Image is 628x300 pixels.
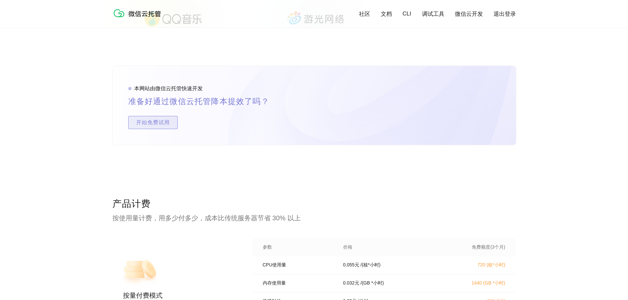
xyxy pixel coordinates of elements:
[493,10,516,18] a: 退出登录
[134,85,203,92] p: 本网站由微信云托管快速开发
[359,10,370,18] a: 社区
[263,280,334,286] p: 内存使用量
[263,262,334,268] p: CPU使用量
[112,15,165,21] a: 微信云托管
[112,213,516,223] p: 按使用量计费，用多少付多少，成本比传统服务器节省 30% 以上
[128,95,285,108] p: 准备好通过微信云托管降本提效了吗？
[361,262,381,268] p: / (核*小时)
[129,116,177,129] span: 开始免费试用
[112,7,165,20] img: 微信云托管
[112,198,516,211] p: 产品计费
[422,10,444,18] a: 调试工具
[343,280,359,286] p: 0.032 元
[343,262,359,268] p: 0.055 元
[263,244,334,250] p: 参数
[447,262,505,268] p: 720 (核*小时)
[447,280,505,286] p: 1440 (GB *小时)
[361,280,384,286] p: / (GB *小时)
[381,10,392,18] a: 文档
[403,11,411,17] a: CLI
[447,244,505,250] p: 免费额度(3个月)
[343,244,352,250] p: 价格
[455,10,483,18] a: 微信云开发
